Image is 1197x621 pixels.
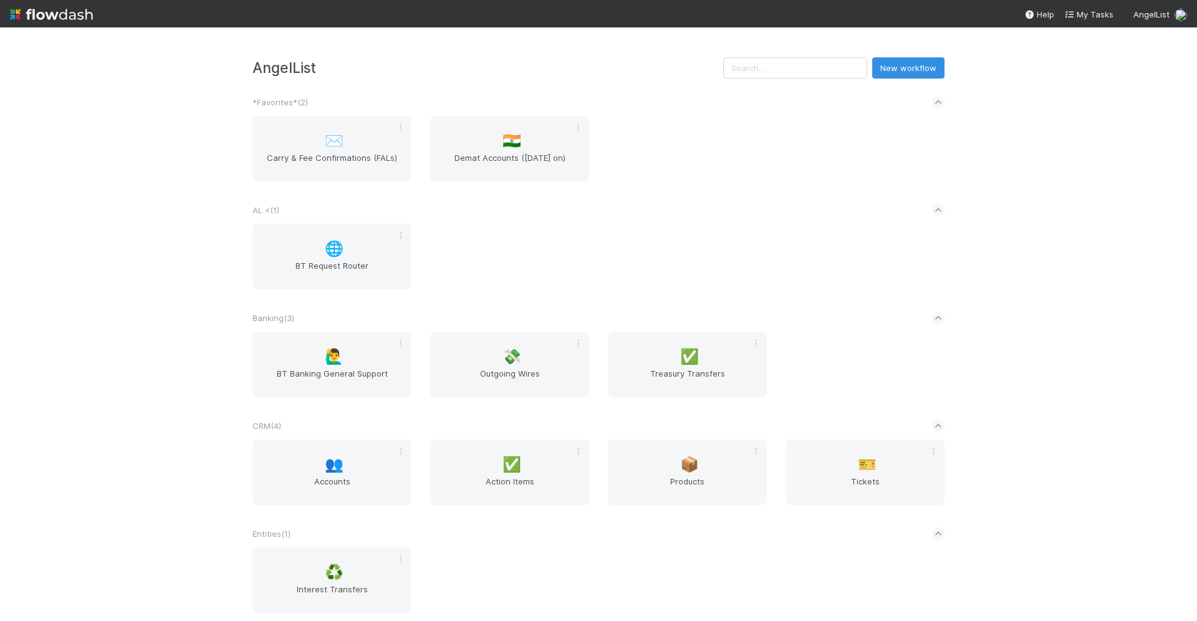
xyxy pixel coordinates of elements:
[1064,8,1113,21] a: My Tasks
[613,367,762,392] span: Treasury Transfers
[252,421,281,431] span: CRM ( 4 )
[325,241,344,257] span: 🌐
[325,133,344,149] span: ✉️
[502,349,521,365] span: 💸
[252,59,723,76] h3: AngelList
[252,205,279,215] span: AL < ( 1 )
[325,456,344,473] span: 👥
[791,475,940,500] span: Tickets
[608,440,767,505] a: 📦Products
[435,367,584,392] span: Outgoing Wires
[257,152,406,176] span: Carry & Fee Confirmations (FALs)
[1024,8,1054,21] div: Help
[723,57,867,79] input: Search...
[257,583,406,608] span: Interest Transfers
[252,116,411,181] a: ✉️Carry & Fee Confirmations (FALs)
[435,152,584,176] span: Demat Accounts ([DATE] on)
[430,332,589,397] a: 💸Outgoing Wires
[252,332,411,397] a: 🙋‍♂️BT Banking General Support
[252,529,291,539] span: Entities ( 1 )
[252,224,411,289] a: 🌐BT Request Router
[257,367,406,392] span: BT Banking General Support
[325,349,344,365] span: 🙋‍♂️
[435,475,584,500] span: Action Items
[252,440,411,505] a: 👥Accounts
[252,547,411,613] a: ♻️Interest Transfers
[10,4,93,25] img: logo-inverted-e16ddd16eac7371096b0.svg
[257,475,406,500] span: Accounts
[858,456,877,473] span: 🎫
[252,97,308,107] span: *Favorites* ( 2 )
[613,475,762,500] span: Products
[257,259,406,284] span: BT Request Router
[430,116,589,181] a: 🇮🇳Demat Accounts ([DATE] on)
[680,349,699,365] span: ✅
[608,332,767,397] a: ✅Treasury Transfers
[872,57,945,79] button: New workflow
[430,440,589,505] a: ✅Action Items
[502,456,521,473] span: ✅
[786,440,945,505] a: 🎫Tickets
[680,456,699,473] span: 📦
[252,313,294,323] span: Banking ( 3 )
[1175,9,1187,21] img: avatar_c597f508-4d28-4c7c-92e0-bd2d0d338f8e.png
[502,133,521,149] span: 🇮🇳
[325,564,344,580] span: ♻️
[1133,9,1170,19] span: AngelList
[1064,9,1113,19] span: My Tasks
